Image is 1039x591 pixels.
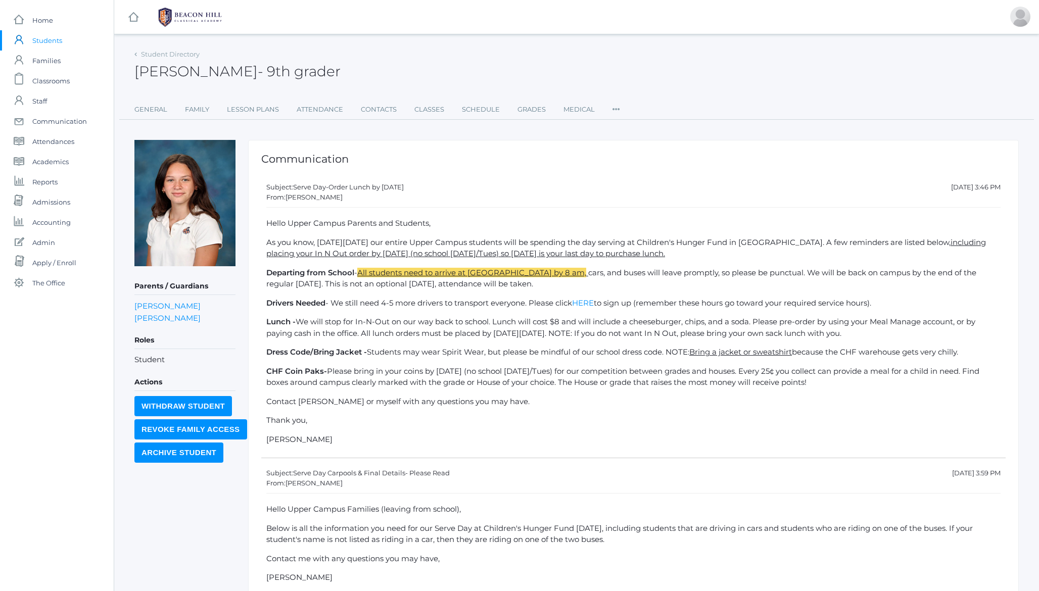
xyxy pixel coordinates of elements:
[32,273,65,293] span: The Office
[266,182,404,192] div: Serve Day-Order Lunch by [DATE]
[266,434,1001,446] p: [PERSON_NAME]
[414,100,444,120] a: Classes
[134,64,341,79] h2: [PERSON_NAME]
[185,100,209,120] a: Family
[32,30,62,51] span: Students
[134,396,232,416] input: Withdraw Student
[141,50,200,58] a: Student Directory
[266,268,354,277] strong: Departing from School
[32,111,87,131] span: Communication
[266,237,1001,260] p: As you know, [DATE][DATE] our entire Upper Campus students will be spending the day serving at Ch...
[266,193,286,201] span: From:
[689,347,792,357] ins: Bring a jacket or sweatshirt
[297,100,343,120] a: Attendance
[266,347,367,357] strong: Dress Code/Bring Jacket -
[32,51,61,71] span: Families
[266,553,1001,565] p: Contact me with any questions you may have,
[266,298,325,308] strong: Drivers Needed
[32,253,76,273] span: Apply / Enroll
[266,192,1001,203] div: [PERSON_NAME]
[266,479,286,487] span: From:
[266,469,293,477] span: Subject:
[32,91,47,111] span: Staff
[266,298,1001,309] p: - We still need 4-5 more drivers to transport everyone. Please click to sign up (remember these h...
[952,468,1001,478] div: [DATE] 3:59 PM
[266,366,1001,388] p: Please bring in your coins by [DATE] (no school [DATE]/Tues) for our competition between grades a...
[134,100,167,120] a: General
[227,100,279,120] a: Lesson Plans
[572,298,594,308] a: HERE
[266,218,1001,229] p: Hello Upper Campus Parents and Students,
[134,419,247,439] input: Revoke Family Access
[266,317,296,326] strong: Lunch -
[32,212,71,232] span: Accounting
[266,396,1001,408] p: Contact [PERSON_NAME] or myself with any questions you may have.
[134,313,201,323] a: [PERSON_NAME]
[266,316,1001,339] p: We will stop for In-N-Out on our way back to school. Lunch will cost $8 and will include a cheese...
[951,182,1001,192] div: [DATE] 3:46 PM
[134,332,235,349] h5: Roles
[266,267,1001,290] p: - cars, and buses will leave promptly, so please be punctual. We will be back on campus by the en...
[134,354,235,366] li: Student
[266,347,1001,358] p: Students may wear Spirit Wear, but please be mindful of our school dress code. NOTE: because the ...
[266,504,1001,515] p: Hello Upper Campus Families (leaving from school),
[517,100,546,120] a: Grades
[32,10,53,30] span: Home
[134,442,223,463] input: Archive Student
[32,232,55,253] span: Admin
[134,140,235,266] img: Phoenix Abdulla
[266,478,1001,488] div: [PERSON_NAME]
[1010,7,1030,27] div: Jason Roberts
[134,374,235,391] h5: Actions
[134,278,235,295] h5: Parents / Guardians
[261,153,1006,165] h1: Communication
[266,572,1001,583] p: [PERSON_NAME]
[152,5,228,30] img: BHCALogos-05-308ed15e86a5a0abce9b8dd61676a3503ac9727e845dece92d48e8588c001991.png
[32,71,70,91] span: Classrooms
[134,301,201,311] a: [PERSON_NAME]
[563,100,595,120] a: Medical
[32,192,70,212] span: Admissions
[32,131,74,152] span: Attendances
[462,100,500,120] a: Schedule
[32,172,58,192] span: Reports
[266,415,1001,426] p: Thank you,
[32,152,69,172] span: Academics
[361,100,397,120] a: Contacts
[266,468,450,478] div: Serve Day Carpools & Final Details- Please Read
[266,523,1001,546] p: Below is all the information you need for our Serve Day at Children's Hunger Fund [DATE], includi...
[266,366,327,376] strong: CHF Coin Paks-
[266,183,293,191] span: Subject:
[258,63,341,80] span: - 9th grader
[357,268,586,277] ins: All students need to arrive at [GEOGRAPHIC_DATA] by 8 am,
